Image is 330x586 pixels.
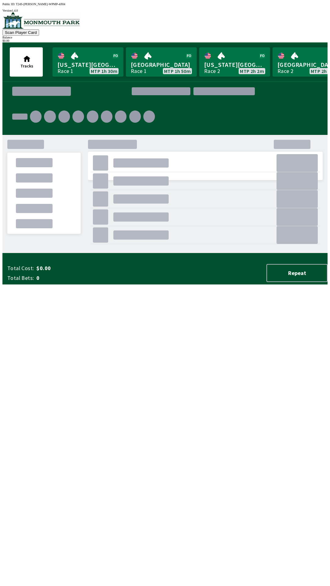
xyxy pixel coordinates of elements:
div: $ 0.00 [2,39,328,42]
div: . [93,191,108,207]
div: Race 1 [131,69,147,74]
div: . [93,209,108,225]
div: . [157,108,318,139]
div: . [16,158,53,167]
div: . [143,110,155,123]
div: . [30,110,42,123]
span: Total Cost: [7,265,34,272]
div: . [129,110,141,123]
span: T24S-[PERSON_NAME]-WPMP-4JH4 [16,2,65,6]
div: . [87,110,98,123]
div: . [101,110,112,123]
div: . [113,176,168,186]
span: MTP 2h 2m [240,69,264,74]
a: [US_STATE][GEOGRAPHIC_DATA]Race 2MTP 2h 2m [199,47,270,77]
div: Version 1.4.0 [2,9,328,12]
div: . [113,194,168,204]
div: . [277,208,318,226]
div: . [16,173,53,183]
div: . [93,155,108,171]
div: . [277,154,318,172]
a: [US_STATE][GEOGRAPHIC_DATA]Race 1MTP 1h 30m [53,47,123,77]
div: . [277,190,318,208]
div: . [88,186,323,253]
div: . [72,110,84,123]
div: . [16,204,53,213]
button: Scan Player Card [2,29,39,36]
div: Race 2 [277,69,293,74]
div: . [113,230,168,240]
button: Tracks [10,47,43,77]
div: . [16,219,53,228]
div: . [7,140,44,149]
div: . [44,110,56,123]
div: . [93,227,108,243]
div: . [12,114,28,120]
span: Tracks [20,63,33,69]
span: MTP 1h 30m [91,69,117,74]
span: [GEOGRAPHIC_DATA] [131,61,192,69]
div: Public ID: [2,2,328,6]
div: . [113,212,168,222]
div: . [277,226,318,244]
span: [US_STATE][GEOGRAPHIC_DATA] [57,61,119,69]
span: $0.00 [36,265,133,272]
div: . [115,110,127,123]
div: . [16,189,53,198]
div: . [258,89,318,94]
div: . [58,110,70,123]
img: venue logo [2,12,80,29]
div: . [93,173,108,189]
div: . [277,172,318,190]
a: [GEOGRAPHIC_DATA]Race 1MTP 1h 50m [126,47,197,77]
span: Total Bets: [7,274,34,282]
span: Repeat [272,269,322,277]
div: . [113,158,168,168]
span: [US_STATE][GEOGRAPHIC_DATA] [204,61,265,69]
span: MTP 1h 50m [164,69,191,74]
span: 0 [36,274,133,282]
div: Race 2 [204,69,220,74]
button: Repeat [266,264,328,282]
div: Race 1 [57,69,73,74]
div: Balance [2,36,328,39]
